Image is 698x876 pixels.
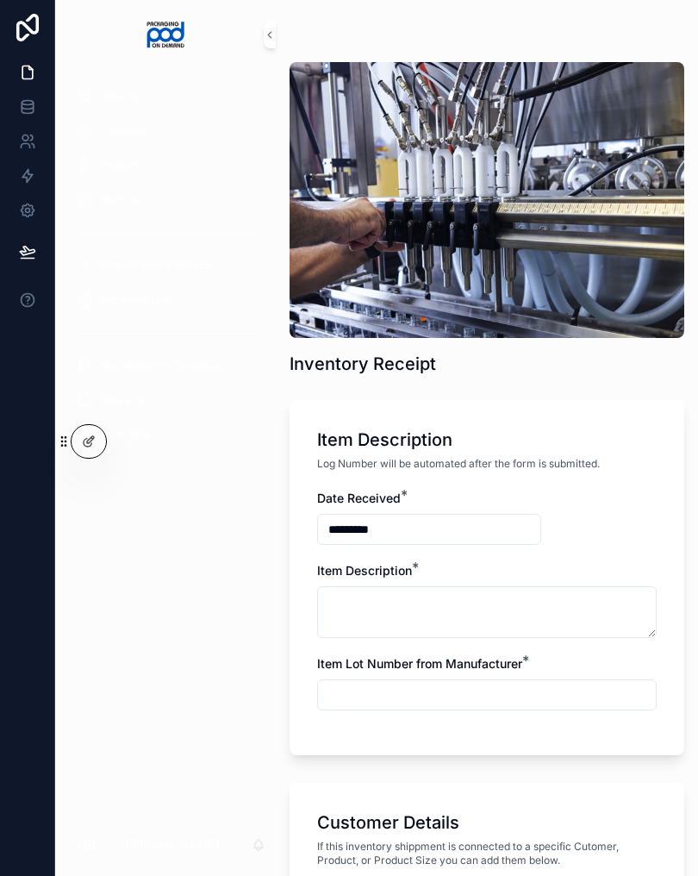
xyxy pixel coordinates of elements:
span: Tanks List [100,393,149,407]
span: Receiving Log [100,293,169,307]
a: Jobs List [65,81,265,112]
h1: Item Description [317,428,452,452]
span: Item Lot Number from Manufacturer [317,656,522,671]
span: Log Number will be automated after the form is submitted. [317,457,600,471]
a: New Inventory Receipt [65,250,265,281]
a: Tanks List [65,385,265,416]
a: Manufacturing Schedule [65,350,265,381]
h1: Customer Details [317,810,459,835]
div: scrollable content [55,69,276,472]
p: [PERSON_NAME] [121,836,220,854]
a: Receiving Log [65,285,265,316]
span: My Profile [100,428,150,441]
span: Machine [100,193,142,207]
span: Item Description [317,563,412,578]
span: Customer [100,124,148,138]
a: My Profile [65,419,265,450]
a: Product [65,150,265,181]
a: Machine [65,185,265,216]
a: Customer [65,116,265,147]
h1: Inventory Receipt [290,352,436,376]
span: Jobs List [100,90,143,103]
span: If this inventory shippment is connected to a specific Cutomer, Product, or Product Size you can ... [317,840,657,867]
span: NB [77,835,97,855]
span: New Inventory Receipt [100,259,211,272]
span: Manufacturing Schedule [100,359,220,372]
img: App logo [146,21,186,48]
span: Product [100,159,139,172]
span: Date Received [317,491,401,505]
